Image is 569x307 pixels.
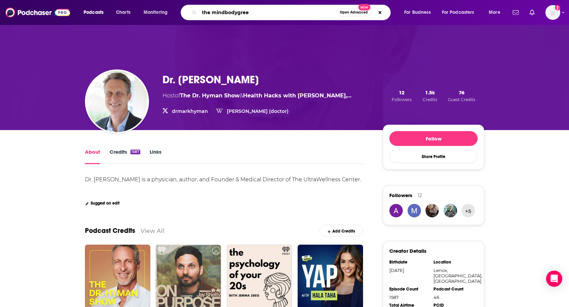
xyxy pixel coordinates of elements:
a: Show notifications dropdown [527,7,537,18]
img: User Profile [545,5,560,20]
button: Open AdvancedNew [337,8,371,17]
img: Dr. Mark Hyman [86,71,148,132]
a: Health Hacks with Mark Hyman, M.D. [243,92,352,99]
a: drmarkhyman [172,108,208,114]
span: Logged in as audreytaylor13 [545,5,560,20]
a: Show notifications dropdown [510,7,521,18]
div: Dr. [PERSON_NAME] is a physician, author, and Founder & Medical Director of The UltraWellness Cen... [85,176,361,183]
a: About [85,149,100,164]
span: Charts [116,8,130,17]
a: Add Credits [320,225,363,237]
a: View All [141,227,164,234]
a: Podcast Credits [85,226,135,235]
button: +5 [461,204,475,217]
button: 1.5kCredits [421,89,439,102]
a: Charts [112,7,134,18]
div: 1587 [389,295,429,300]
span: Credits [423,97,437,102]
div: 46 [433,295,473,300]
div: Birthdate [389,259,429,265]
div: 1587 [130,150,140,154]
button: open menu [139,7,176,18]
div: Location [433,259,473,265]
div: Episode Count [389,286,429,292]
span: 12 [399,89,405,96]
span: New [358,4,370,10]
span: Followers [389,192,412,198]
span: of [175,92,240,99]
button: Follow [389,131,478,146]
img: Podchaser - Follow, Share and Rate Podcasts [5,6,70,19]
span: Open Advanced [340,11,368,14]
input: Search podcasts, credits, & more... [199,7,337,18]
button: open menu [399,7,439,18]
span: Followers [392,97,412,102]
span: 1.5k [425,89,435,96]
svg: Add a profile image [555,5,560,10]
span: Guest Credits [448,97,475,102]
button: open menu [438,7,484,18]
div: Search podcasts, credits, & more... [187,5,397,20]
div: [DATE] [389,268,429,273]
img: fuentealbamiguelina [408,204,421,217]
img: adriana.neacsu1978 [389,204,403,217]
span: For Podcasters [442,8,474,17]
h3: Creator Details [389,248,426,254]
span: Podcasts [84,8,103,17]
a: Suggest an edit [85,201,120,206]
button: 12Followers [390,89,414,102]
span: Host [162,92,175,99]
img: janetpantz [425,204,439,217]
a: Links [150,149,161,164]
button: open menu [484,7,509,18]
span: & [240,92,243,99]
span: More [489,8,500,17]
button: open menu [79,7,112,18]
img: daniel.tisi [444,204,457,217]
button: 76Guest Credits [446,89,477,102]
button: Show profile menu [545,5,560,20]
div: Podcast Count [433,286,473,292]
div: 12 [418,192,422,198]
span: 76 [459,89,465,96]
a: The Dr. Hyman Show [180,92,240,99]
a: Credits1587 [110,149,140,164]
span: For Business [404,8,431,17]
button: Share Profile [389,150,478,163]
span: Monitoring [144,8,168,17]
a: [PERSON_NAME] (doctor) [227,108,289,114]
div: Open Intercom Messenger [546,271,562,287]
h1: Dr. [PERSON_NAME] [162,73,259,86]
div: Lenox, [GEOGRAPHIC_DATA], [GEOGRAPHIC_DATA] [433,268,473,284]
